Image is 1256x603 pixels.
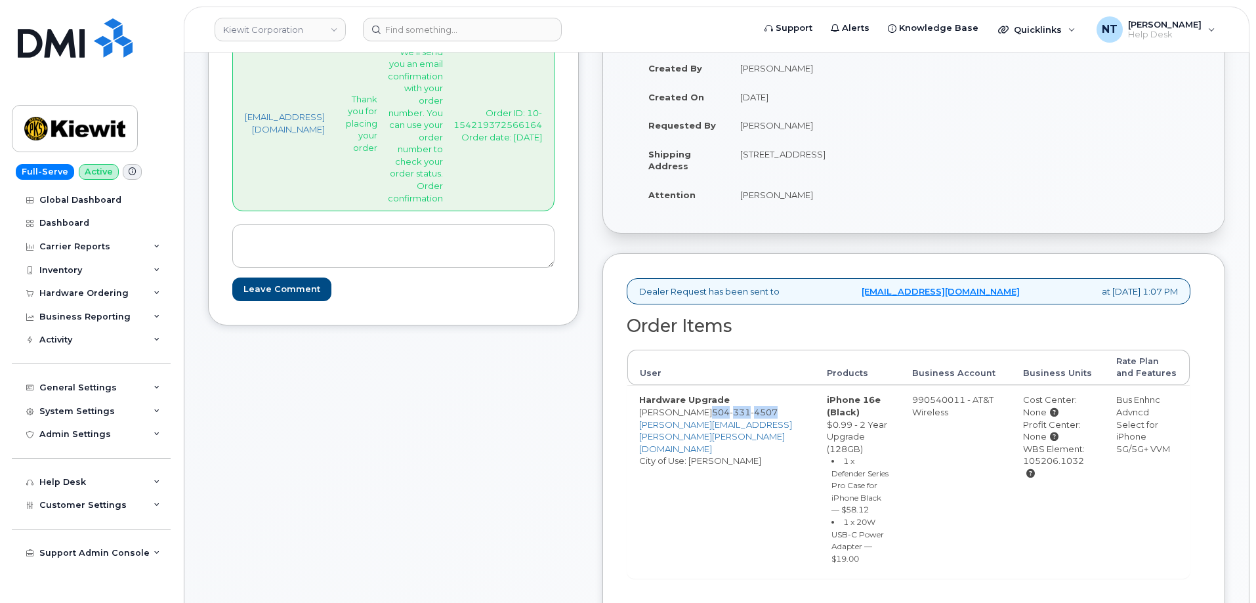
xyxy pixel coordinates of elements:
div: WBS Element: 105206.1032 [1023,443,1093,480]
th: Business Units [1011,350,1104,386]
span: [PERSON_NAME] [1128,19,1202,30]
strong: Requested By [648,120,716,131]
span: 504 [712,407,778,417]
input: Leave Comment [232,278,331,302]
div: Quicklinks [989,16,1085,43]
span: 331 [730,407,751,417]
strong: Created On [648,92,704,102]
div: Nicholas Taylor [1087,16,1225,43]
div: Dealer Request has been sent to at [DATE] 1:07 PM [627,278,1190,305]
p: Order ID: 10-154219372566164 Order date: [DATE] [453,107,542,144]
a: Knowledge Base [879,15,988,41]
span: Quicklinks [1014,24,1062,35]
p: Thank you for placing your order [346,93,377,154]
a: [EMAIL_ADDRESS][DOMAIN_NAME] [245,111,325,135]
a: [EMAIL_ADDRESS][DOMAIN_NAME] [862,285,1020,298]
strong: Shipping Address [648,149,691,172]
td: [STREET_ADDRESS] [728,140,904,180]
td: [PERSON_NAME] [728,54,904,83]
strong: Hardware Upgrade [639,394,730,405]
small: 1 x 20W USB-C Power Adapter — $19.00 [831,517,884,564]
div: Cost Center: None [1023,394,1093,418]
a: [PERSON_NAME][EMAIL_ADDRESS][PERSON_NAME][PERSON_NAME][DOMAIN_NAME] [639,419,792,454]
small: 1 x Defender Series Pro Case for iPhone Black — $58.12 [831,456,889,514]
th: Rate Plan and Features [1104,350,1190,386]
span: NT [1102,22,1118,37]
td: [PERSON_NAME] [728,111,904,140]
span: Support [776,22,812,35]
h2: Order Items [627,316,1190,336]
span: Knowledge Base [899,22,978,35]
strong: Attention [648,190,696,200]
span: Alerts [842,22,869,35]
th: Products [815,350,900,386]
th: Business Account [900,350,1011,386]
div: Profit Center: None [1023,419,1093,443]
td: Bus Enhnc Advncd Select for iPhone 5G/5G+ VVM [1104,385,1190,578]
td: [DATE] [728,83,904,112]
a: Support [755,15,822,41]
a: Alerts [822,15,879,41]
strong: iPhone 16e (Black) [827,394,881,417]
span: Help Desk [1128,30,1202,40]
iframe: Messenger Launcher [1199,546,1246,593]
th: User [627,350,815,386]
input: Find something... [363,18,562,41]
a: Kiewit Corporation [215,18,346,41]
span: 4507 [751,407,778,417]
td: 990540011 - AT&T Wireless [900,385,1011,578]
strong: Created By [648,63,702,73]
td: $0.99 - 2 Year Upgrade (128GB) [815,385,900,578]
td: [PERSON_NAME] [728,180,904,209]
td: [PERSON_NAME] City of Use: [PERSON_NAME] [627,385,815,578]
p: We'll send you an email confirmation with your order number. You can use your order number to che... [388,46,443,204]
